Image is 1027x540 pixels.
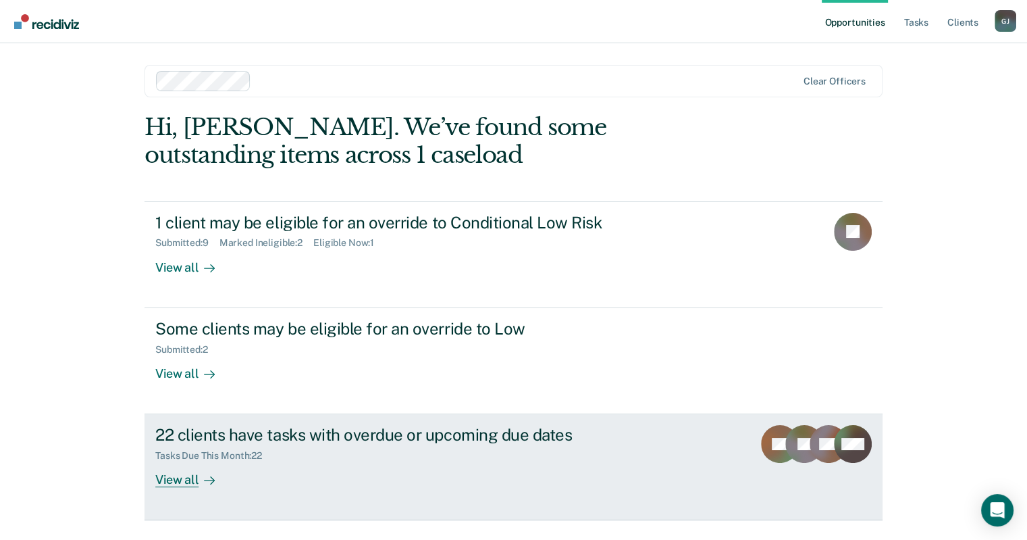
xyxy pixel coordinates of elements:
[144,414,883,520] a: 22 clients have tasks with overdue or upcoming due datesTasks Due This Month:22View all
[155,344,219,355] div: Submitted : 2
[155,450,273,462] div: Tasks Due This Month : 22
[155,462,231,488] div: View all
[981,494,1013,526] div: Open Intercom Messenger
[313,237,385,249] div: Eligible Now : 1
[995,10,1016,32] button: Profile dropdown button
[995,10,1016,32] div: G J
[155,237,219,249] div: Submitted : 9
[804,76,866,87] div: Clear officers
[144,308,883,414] a: Some clients may be eligible for an override to LowSubmitted:2View all
[219,237,313,249] div: Marked Ineligible : 2
[155,249,231,275] div: View all
[155,319,629,339] div: Some clients may be eligible for an override to Low
[155,213,629,232] div: 1 client may be eligible for an override to Conditional Low Risk
[14,14,79,29] img: Recidiviz
[144,114,735,169] div: Hi, [PERSON_NAME]. We’ve found some outstanding items across 1 caseload
[155,425,629,445] div: 22 clients have tasks with overdue or upcoming due dates
[144,201,883,308] a: 1 client may be eligible for an override to Conditional Low RiskSubmitted:9Marked Ineligible:2Eli...
[155,355,231,381] div: View all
